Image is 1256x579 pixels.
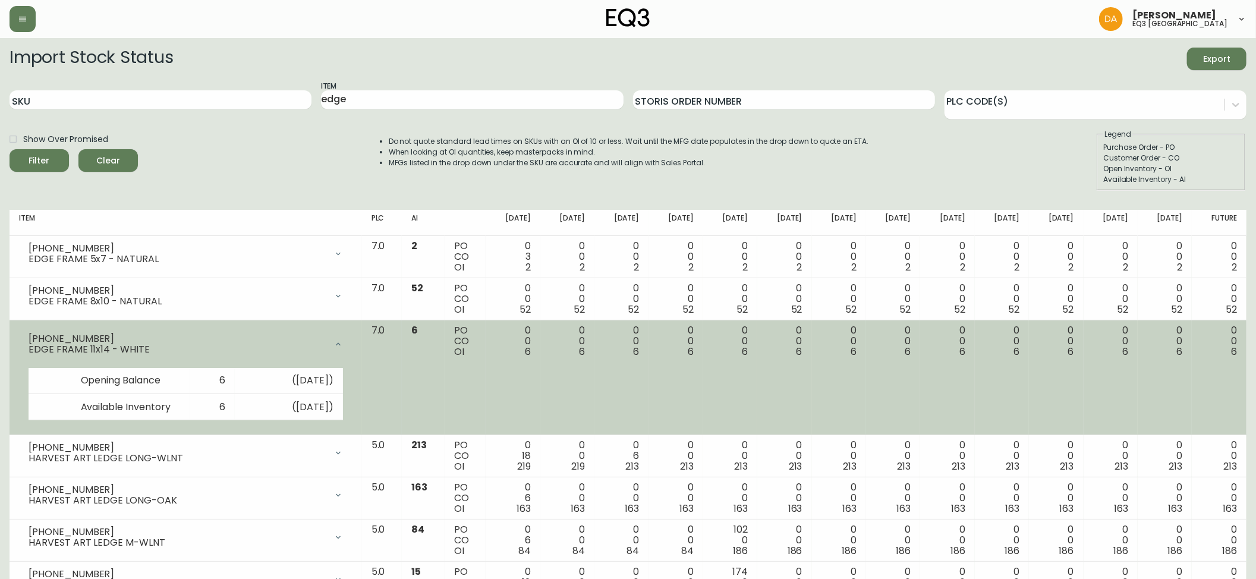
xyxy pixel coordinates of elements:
[1168,544,1183,558] span: 186
[1138,210,1192,236] th: [DATE]
[454,544,464,558] span: OI
[1060,460,1074,473] span: 213
[713,440,748,472] div: 0 0
[29,296,326,307] div: EDGE FRAME 8x10 - NATURAL
[1222,544,1237,558] span: 186
[19,241,352,267] div: [PHONE_NUMBER]EDGE FRAME 5x7 - NATURAL
[959,345,965,358] span: 6
[540,210,594,236] th: [DATE]
[658,283,693,315] div: 0 0
[757,210,811,236] th: [DATE]
[842,544,857,558] span: 186
[550,241,585,273] div: 0 0
[23,133,108,146] span: Show Over Promised
[905,345,911,358] span: 6
[550,440,585,472] div: 0 0
[734,502,748,515] span: 163
[1201,482,1237,514] div: 0 0
[788,502,802,515] span: 163
[984,524,1019,556] div: 0 0
[1169,460,1183,473] span: 213
[649,210,703,236] th: [DATE]
[767,325,802,357] div: 0 0
[767,524,802,556] div: 0 0
[984,482,1019,514] div: 0 0
[951,502,965,515] span: 163
[411,281,423,295] span: 52
[930,241,965,273] div: 0 0
[1038,241,1074,273] div: 0 0
[634,345,640,358] span: 6
[713,524,748,556] div: 102 0
[975,210,1029,236] th: [DATE]
[1147,241,1182,273] div: 0 0
[495,440,530,472] div: 0 18
[628,303,640,316] span: 52
[606,8,650,27] img: logo
[71,394,190,420] td: Available Inventory
[920,210,974,236] th: [DATE]
[411,239,417,253] span: 2
[29,484,326,495] div: [PHONE_NUMBER]
[411,523,424,536] span: 84
[571,460,585,473] span: 219
[550,482,585,514] div: 0 0
[1060,502,1074,515] span: 163
[411,438,427,452] span: 213
[950,544,965,558] span: 186
[362,435,402,477] td: 5.0
[190,368,235,394] td: 6
[821,524,857,556] div: 0 0
[952,460,965,473] span: 213
[235,368,343,394] td: ( [DATE] )
[876,524,911,556] div: 0 0
[625,502,640,515] span: 163
[495,325,530,357] div: 0 0
[1117,303,1128,316] span: 52
[821,440,857,472] div: 0 0
[1103,174,1239,185] div: Available Inventory - AI
[29,243,326,254] div: [PHONE_NUMBER]
[1038,283,1074,315] div: 0 0
[19,524,352,550] div: [PHONE_NUMBER]HARVEST ART LEDGE M-WLNT
[898,460,911,473] span: 213
[1132,11,1216,20] span: [PERSON_NAME]
[680,460,694,473] span: 213
[713,482,748,514] div: 0 0
[517,460,531,473] span: 219
[736,303,748,316] span: 52
[495,241,530,273] div: 0 3
[29,333,326,344] div: [PHONE_NUMBER]
[604,482,639,514] div: 0 0
[525,345,531,358] span: 6
[495,524,530,556] div: 0 6
[1169,502,1183,515] span: 163
[550,325,585,357] div: 0 0
[1147,325,1182,357] div: 0 0
[984,283,1019,315] div: 0 0
[658,524,693,556] div: 0 0
[29,495,326,506] div: HARVEST ART LEDGE LONG-OAK
[454,460,464,473] span: OI
[1093,482,1128,514] div: 0 0
[788,544,802,558] span: 186
[767,283,802,315] div: 0 0
[851,345,857,358] span: 6
[29,527,326,537] div: [PHONE_NUMBER]
[742,345,748,358] span: 6
[1192,210,1246,236] th: Future
[1093,524,1128,556] div: 0 0
[713,325,748,357] div: 0 0
[905,260,911,274] span: 2
[842,502,857,515] span: 163
[362,520,402,562] td: 5.0
[1176,345,1182,358] span: 6
[1093,241,1128,273] div: 0 0
[454,345,464,358] span: OI
[900,303,911,316] span: 52
[682,303,694,316] span: 52
[454,502,464,515] span: OI
[19,482,352,508] div: [PHONE_NUMBER]HARVEST ART LEDGE LONG-OAK
[411,480,427,494] span: 163
[1123,260,1128,274] span: 2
